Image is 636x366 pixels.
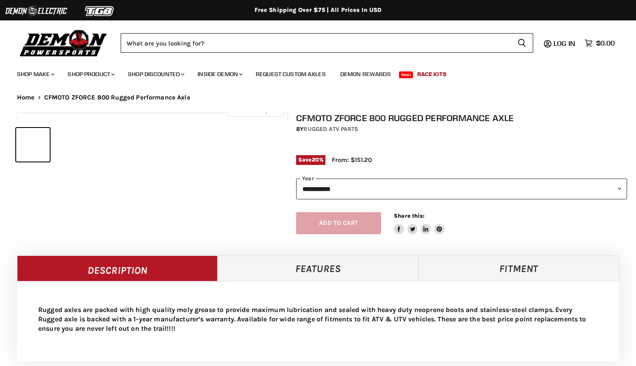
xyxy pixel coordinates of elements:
select: year [296,179,627,199]
button: Search [511,33,533,53]
button: IMAGE thumbnail [16,128,50,162]
h1: CFMOTO ZFORCE 800 Rugged Performance Axle [296,113,627,123]
a: $0.00 [580,37,619,49]
span: 20 [312,156,319,163]
span: Click to expand [232,107,279,113]
div: by [296,125,627,134]
a: Fitment [418,255,619,281]
a: Demon Rewards [334,65,397,83]
img: Demon Powersports [17,28,110,58]
span: CFMOTO ZFORCE 800 Rugged Performance Axle [44,94,190,101]
span: Share this: [394,213,424,219]
span: New! [399,71,413,78]
a: Shop Discounted [122,65,189,83]
a: Log in [550,40,580,47]
a: Rugged ATV Parts [303,125,358,133]
p: Rugged axles are packed with high quality moly grease to provide maximum lubrication and sealed w... [38,305,598,333]
a: Request Custom Axles [249,65,332,83]
span: $0.00 [596,39,615,47]
ul: Main menu [11,62,613,83]
img: Demon Electric Logo 2 [4,3,68,19]
form: Product [121,33,533,53]
aside: Share this: [394,212,444,235]
a: Home [17,94,35,101]
a: Race Kits [411,65,453,83]
a: Shop Make [11,65,59,83]
a: Features [218,255,418,281]
span: Log in [554,39,575,48]
a: Inside Demon [191,65,248,83]
input: Search [121,33,511,53]
span: Save % [296,155,325,165]
a: Description [17,255,218,281]
a: Shop Product [61,65,120,83]
img: TGB Logo 2 [68,3,132,19]
span: From: $151.20 [332,156,372,164]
